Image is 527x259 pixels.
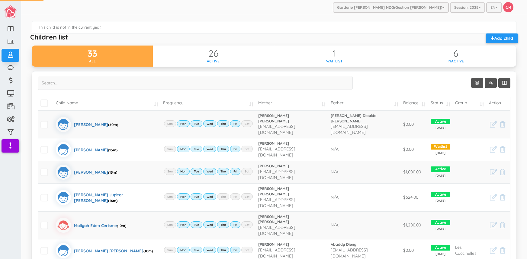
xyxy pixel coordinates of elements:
[217,247,229,253] label: Thu
[203,193,216,200] label: Wed
[401,183,429,211] td: $624.00
[53,96,161,110] td: Child Name: activate to sort column ascending
[258,169,295,180] span: [EMAIL_ADDRESS][DOMAIN_NAME]
[161,96,256,110] td: Frequency: activate to sort column ascending
[164,120,176,127] label: Sun
[230,146,240,152] label: Fri
[328,211,401,239] td: N/A
[56,218,126,233] a: Maliyah Eden Cerisme(10m)
[177,247,190,253] label: Mon
[258,124,295,135] span: [EMAIL_ADDRESS][DOMAIN_NAME]
[177,168,190,175] label: Mon
[191,221,202,228] label: Tue
[395,58,516,64] div: Inactive
[203,120,216,127] label: Wed
[203,221,216,228] label: Wed
[487,96,510,110] td: Action
[56,117,118,132] a: [PERSON_NAME](40m)
[431,166,450,172] span: Active
[191,146,202,152] label: Tue
[164,221,176,228] label: Sun
[258,214,326,225] a: [PERSON_NAME] [PERSON_NAME]
[117,223,126,228] span: (10m)
[331,113,398,124] a: [PERSON_NAME] Dioulde [PERSON_NAME]
[32,49,153,58] div: 33
[56,117,71,132] img: boyicon.svg
[241,120,253,127] label: Sat
[328,96,401,110] td: Father: activate to sort column ascending
[191,168,202,175] label: Tue
[431,126,450,130] span: [DATE]
[274,49,395,58] div: 1
[38,76,353,90] input: Search...
[164,247,176,253] label: Sun
[4,5,17,17] img: image
[32,21,516,33] div: This child is not in the current year.
[191,193,202,200] label: Tue
[258,247,295,259] span: [EMAIL_ADDRESS][DOMAIN_NAME]
[258,225,295,236] span: [EMAIL_ADDRESS][DOMAIN_NAME]
[74,243,153,258] div: [PERSON_NAME] [PERSON_NAME]
[431,245,450,251] span: Active
[56,165,117,180] a: [PERSON_NAME](13m)
[328,161,401,183] td: N/A
[331,242,398,247] a: Abaddy Dieng
[153,49,274,58] div: 26
[241,247,253,253] label: Sat
[258,197,295,208] span: [EMAIL_ADDRESS][DOMAIN_NAME]
[32,58,153,64] div: All
[164,193,176,200] label: Sun
[453,96,487,110] td: Group: activate to sort column ascending
[256,96,328,110] td: Mother: activate to sort column ascending
[241,193,253,200] label: Sat
[203,146,216,152] label: Wed
[258,113,326,124] a: [PERSON_NAME] [PERSON_NAME]
[401,96,429,110] td: Balance: activate to sort column ascending
[191,120,202,127] label: Tue
[30,33,68,41] h5: Children list
[241,221,253,228] label: Sat
[431,199,450,203] span: [DATE]
[328,138,401,161] td: N/A
[395,49,516,58] div: 6
[203,168,216,175] label: Wed
[331,124,368,135] span: [EMAIL_ADDRESS][DOMAIN_NAME]
[108,198,117,203] span: (16m)
[56,190,158,205] a: [PERSON_NAME] Jupiter [PERSON_NAME](16m)
[431,151,450,155] span: [DATE]
[431,192,450,197] span: Active
[431,252,450,256] span: [DATE]
[401,138,429,161] td: $0.00
[431,144,450,150] span: Waitlist
[108,148,117,152] span: (15m)
[431,174,450,178] span: [DATE]
[258,141,326,146] a: [PERSON_NAME]
[431,227,450,231] span: [DATE]
[191,247,202,253] label: Tue
[230,168,240,175] label: Fri
[56,243,153,258] a: [PERSON_NAME] [PERSON_NAME](10m)
[241,146,253,152] label: Sat
[108,170,117,175] span: (13m)
[177,146,190,152] label: Mon
[486,33,518,43] a: Add child
[217,120,229,127] label: Thu
[241,168,253,175] label: Sat
[328,183,401,211] td: N/A
[431,119,450,125] span: Active
[56,142,71,157] img: boyicon.svg
[74,117,118,132] div: [PERSON_NAME]
[143,249,153,253] span: (10m)
[56,165,71,180] img: boyicon.svg
[56,142,117,157] a: [PERSON_NAME](15m)
[217,168,229,175] label: Thu
[56,218,71,233] img: girlicon.svg
[331,247,368,259] span: [EMAIL_ADDRESS][DOMAIN_NAME]
[74,190,158,205] div: [PERSON_NAME] Jupiter [PERSON_NAME]
[230,120,240,127] label: Fri
[217,221,229,228] label: Thu
[164,146,176,152] label: Sun
[177,193,190,200] label: Mon
[74,165,117,180] div: [PERSON_NAME]
[428,96,452,110] td: Status: activate to sort column ascending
